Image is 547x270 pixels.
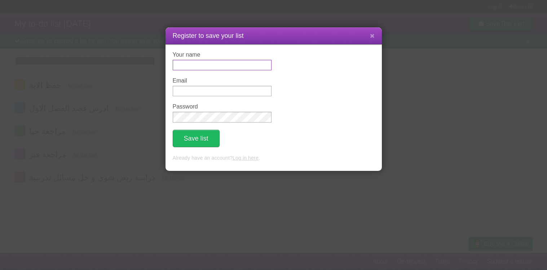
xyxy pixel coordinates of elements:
[173,130,220,147] button: Save list
[173,52,272,58] label: Your name
[173,103,272,110] label: Password
[173,154,375,162] p: Already have an account? .
[173,78,272,84] label: Email
[173,31,375,41] h1: Register to save your list
[233,155,259,161] a: Log in here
